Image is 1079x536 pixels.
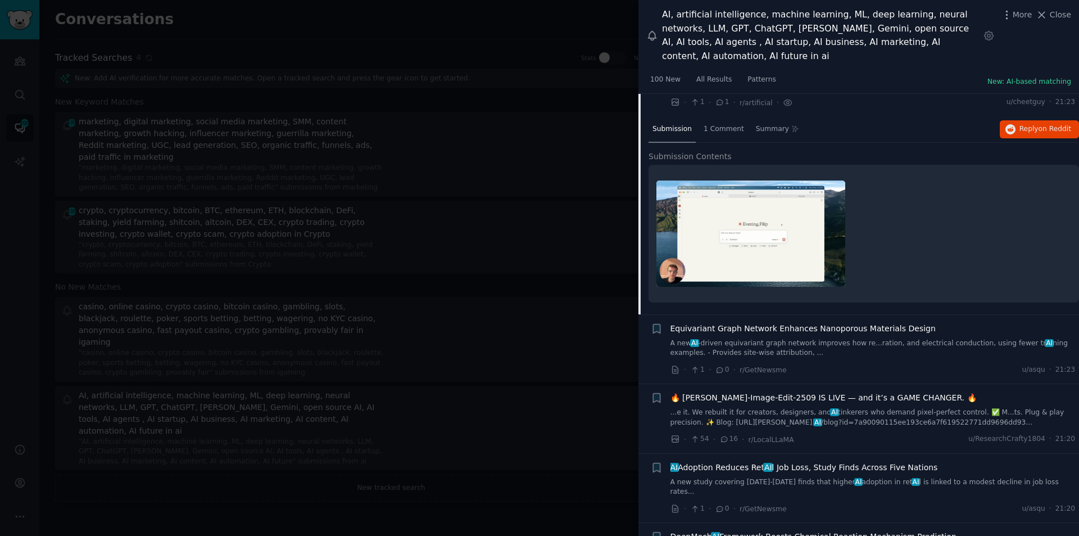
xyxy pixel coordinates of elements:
[1007,97,1045,107] span: u/cheetguy
[756,124,789,134] span: Summary
[763,463,773,472] span: AI
[1036,9,1071,21] button: Close
[1049,97,1051,107] span: ·
[733,364,736,376] span: ·
[690,365,704,375] span: 1
[684,503,686,515] span: ·
[1022,365,1045,375] span: u/asqu
[684,434,686,445] span: ·
[709,97,711,109] span: ·
[690,97,704,107] span: 1
[1022,504,1045,514] span: u/asqu
[830,408,839,416] span: AI
[1055,97,1075,107] span: 21:23
[656,181,845,287] img: AI’s Memory Problem | Product Demo follow-up on post from 2 days ago
[690,339,699,347] span: AI
[715,365,729,375] span: 0
[690,434,709,444] span: 54
[1049,504,1051,514] span: ·
[709,503,711,515] span: ·
[713,434,715,445] span: ·
[690,504,704,514] span: 1
[1019,124,1071,134] span: Reply
[777,97,779,109] span: ·
[1055,504,1075,514] span: 21:20
[1013,9,1032,21] span: More
[813,418,822,426] span: AI
[1055,434,1075,444] span: 21:20
[670,323,936,335] a: Equivariant Graph Network Enhances Nanoporous Materials Design
[670,462,938,474] a: AIAdoption Reduces RetAIl Job Loss, Study Finds Across Five Nations
[684,97,686,109] span: ·
[670,408,1076,427] a: ...e it. We rebuilt it for creators, designers, andAItinkerers who demand pixel-perfect control. ...
[1049,365,1051,375] span: ·
[1001,9,1032,21] button: More
[696,75,732,85] span: All Results
[740,505,787,513] span: r/GetNewsme
[670,478,1076,497] a: A new study covering [DATE]‑[DATE] finds that higherAIadoption in retAIl is linked to a modest de...
[749,436,794,444] span: r/LocalLLaMA
[704,124,744,134] span: 1 Comment
[743,71,779,94] a: Patterns
[715,504,729,514] span: 0
[733,97,736,109] span: ·
[646,71,684,94] a: 100 New
[670,462,938,474] span: Adoption Reduces Ret l Job Loss, Study Finds Across Five Nations
[1000,120,1079,138] button: Replyon Reddit
[715,97,729,107] span: 1
[987,77,1071,87] button: New: AI-based matching
[662,8,979,63] div: AI, artificial intelligence, machine learning, ML, deep learning, neural networks, LLM, GPT, Chat...
[669,463,679,472] span: AI
[1055,365,1075,375] span: 21:23
[740,366,787,374] span: r/GetNewsme
[733,503,736,515] span: ·
[1050,9,1071,21] span: Close
[912,478,921,486] span: AI
[740,99,773,107] span: r/artificial
[649,151,732,163] span: Submission Contents
[684,364,686,376] span: ·
[670,339,1076,358] a: A newAI‑driven equivariant graph network improves how re...ration, and electrical conduction, usi...
[719,434,738,444] span: 16
[742,434,744,445] span: ·
[692,71,736,94] a: All Results
[709,364,711,376] span: ·
[1049,434,1051,444] span: ·
[652,124,692,134] span: Submission
[968,434,1045,444] span: u/ResearchCrafty1804
[854,478,863,486] span: AI
[650,75,681,85] span: 100 New
[1039,125,1071,133] span: on Reddit
[670,392,977,404] a: 🔥 [PERSON_NAME]-Image-Edit-2509 IS LIVE — and it’s a GAME CHANGER. 🔥
[747,75,776,85] span: Patterns
[1045,339,1054,347] span: AI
